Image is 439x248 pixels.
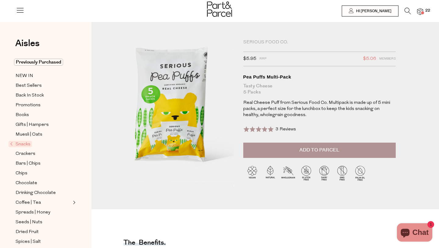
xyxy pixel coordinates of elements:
span: Promotions [16,102,41,109]
span: Bars | Chips [16,160,41,167]
a: Back In Stock [16,92,71,99]
span: $5.06 [363,55,376,63]
img: P_P-ICONS-Live_Bec_V11_Gluten_Free.svg [297,164,315,182]
a: Previously Purchased [16,59,71,66]
span: Muesli | Oats [16,131,42,138]
p: Real Cheese Puff from Serious Food Co. Multipack is made up of 5 mini packs, a perfect size for t... [243,100,396,118]
a: Promotions [16,101,71,109]
span: Best Sellers [16,82,42,89]
img: P_P-ICONS-Live_Bec_V11_Palm_Oil_Free.svg [351,164,369,182]
span: RRP [259,55,266,63]
img: P_P-ICONS-Live_Bec_V11_Vegan.svg [243,164,261,182]
img: P_P-ICONS-Live_Bec_V11_Dairy_Free.svg [315,164,333,182]
div: Tasty Cheese 5 Packs [243,83,396,95]
span: $5.95 [243,55,256,63]
a: 22 [417,8,423,15]
span: Spreads | Honey [16,209,50,216]
a: Bars | Chips [16,160,71,167]
a: Spices | Salt [16,238,71,246]
span: NEW IN [16,72,33,80]
div: Pea Puffs Multi-Pack [243,74,396,80]
span: Members [379,55,396,63]
span: Previously Purchased [14,59,63,66]
a: Coffee | Tea [16,199,71,206]
img: P_P-ICONS-Live_Bec_V11_GMO_Free.svg [333,164,351,182]
button: Add to Parcel [243,143,396,158]
span: Aisles [15,37,40,50]
a: Chocolate [16,179,71,187]
a: Aisles [15,39,40,54]
span: 3 Reviews [276,127,296,132]
a: Spreads | Honey [16,209,71,216]
div: Serious Food Co. [243,39,396,46]
a: Crackers [16,150,71,158]
img: Part&Parcel [207,2,232,17]
span: Chips [16,170,27,177]
inbox-online-store-chat: Shopify online store chat [395,223,434,243]
span: Spices | Salt [16,238,41,246]
span: Back In Stock [16,92,44,99]
img: P_P-ICONS-Live_Bec_V11_Natural.svg [261,164,279,182]
a: Gifts | Hampers [16,121,71,129]
span: Hi [PERSON_NAME] [355,9,391,14]
span: Drinking Chocolate [16,189,56,197]
span: 22 [424,8,432,13]
span: Seeds | Nuts [16,219,42,226]
a: Chips [16,170,71,177]
span: Chocolate [16,180,37,187]
img: Pea Puffs Multi-Pack [110,39,234,186]
a: Dried Fruit [16,228,71,236]
span: Coffee | Tea [16,199,41,206]
img: P_P-ICONS-Live_Bec_V11_Wholegrain.svg [279,164,297,182]
a: Muesli | Oats [16,131,71,138]
a: Hi [PERSON_NAME] [342,5,398,16]
span: Dried Fruit [16,228,39,236]
a: Best Sellers [16,82,71,89]
span: Crackers [16,150,35,158]
a: NEW IN [16,72,71,80]
a: Snacks [10,140,71,148]
button: Expand/Collapse Coffee | Tea [71,199,76,206]
span: Snacks [9,141,32,147]
span: Books [16,111,29,119]
span: Gifts | Hampers [16,121,49,129]
a: Books [16,111,71,119]
span: Add to Parcel [299,147,339,154]
a: Seeds | Nuts [16,218,71,226]
h4: The benefits. [123,241,166,246]
a: Drinking Chocolate [16,189,71,197]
